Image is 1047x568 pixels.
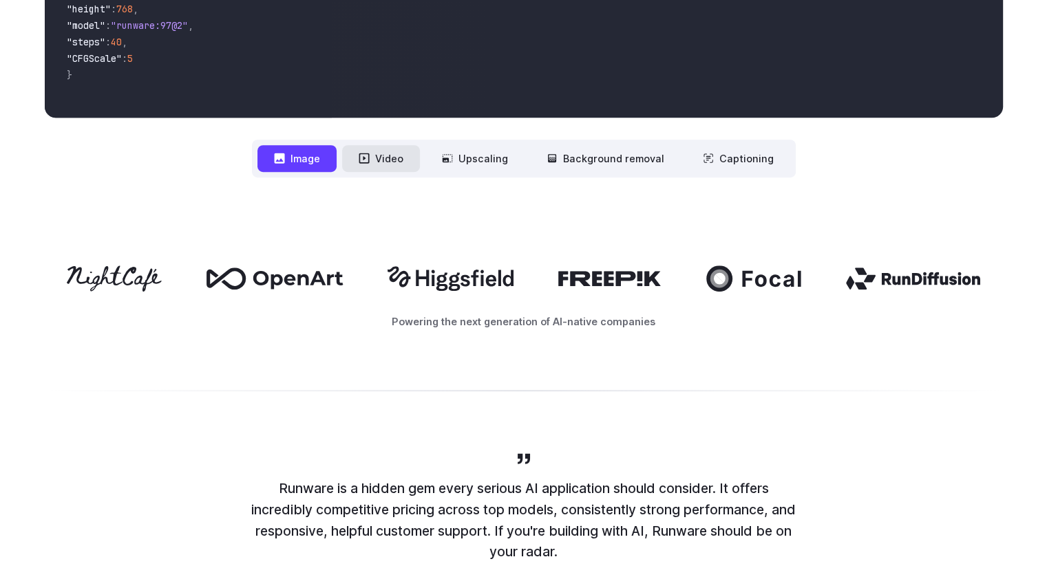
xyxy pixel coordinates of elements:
[67,52,122,65] span: "CFGScale"
[105,19,111,32] span: :
[686,145,790,172] button: Captioning
[122,52,127,65] span: :
[425,145,525,172] button: Upscaling
[122,36,127,48] span: ,
[133,3,138,15] span: ,
[127,52,133,65] span: 5
[105,36,111,48] span: :
[111,3,116,15] span: :
[530,145,681,172] button: Background removal
[67,19,105,32] span: "model"
[67,3,111,15] span: "height"
[67,69,72,81] span: }
[116,3,133,15] span: 768
[188,19,193,32] span: ,
[342,145,420,172] button: Video
[111,36,122,48] span: 40
[45,314,1003,329] p: Powering the next generation of AI-native companies
[111,19,188,32] span: "runware:97@2"
[257,145,337,172] button: Image
[248,478,799,562] p: Runware is a hidden gem every serious AI application should consider. It offers incredibly compet...
[67,36,105,48] span: "steps"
